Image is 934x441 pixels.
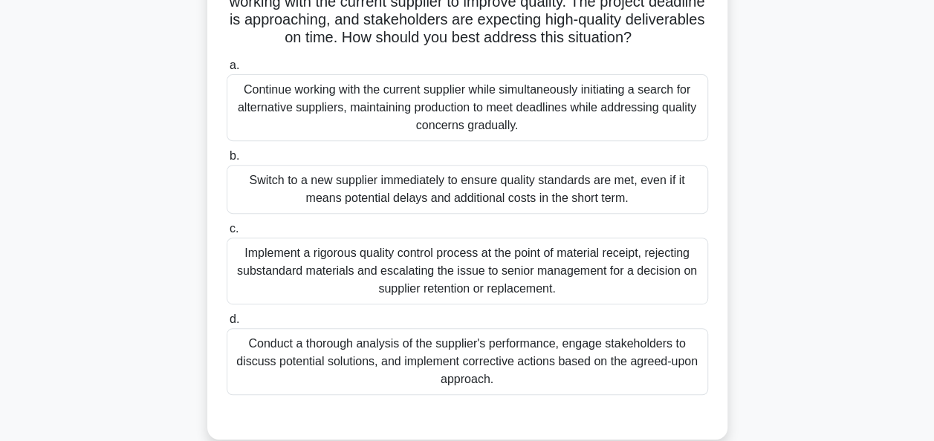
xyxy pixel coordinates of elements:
[227,165,708,214] div: Switch to a new supplier immediately to ensure quality standards are met, even if it means potent...
[230,149,239,162] span: b.
[227,74,708,141] div: Continue working with the current supplier while simultaneously initiating a search for alternati...
[227,238,708,304] div: Implement a rigorous quality control process at the point of material receipt, rejecting substand...
[230,222,239,235] span: c.
[227,328,708,395] div: Conduct a thorough analysis of the supplier's performance, engage stakeholders to discuss potenti...
[230,59,239,71] span: a.
[230,313,239,325] span: d.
